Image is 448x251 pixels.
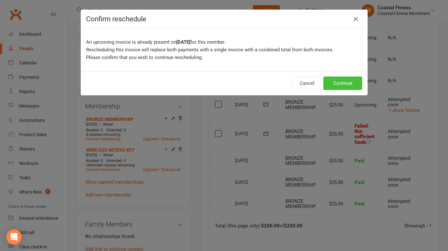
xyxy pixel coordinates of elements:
h4: Confirm reschedule [86,15,362,23]
button: Close [351,14,361,24]
b: [DATE] [176,39,190,45]
div: Open Intercom Messenger [6,229,22,245]
p: An upcoming invoice is already present on for this member. Rescheduling this invoice will replace... [86,38,362,61]
button: Cancel [292,77,322,90]
button: Continue [323,77,362,90]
